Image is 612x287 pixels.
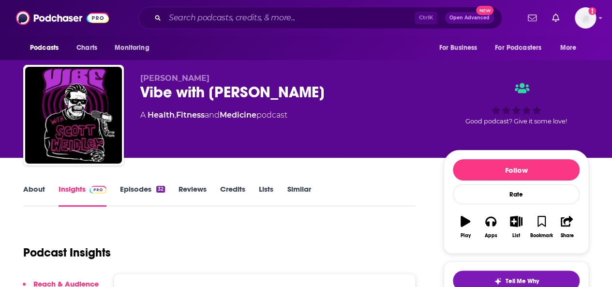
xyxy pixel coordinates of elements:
[495,41,541,55] span: For Podcasters
[108,39,162,57] button: open menu
[575,7,596,29] button: Show profile menu
[504,210,529,244] button: List
[461,233,471,239] div: Play
[512,233,520,239] div: List
[138,7,502,29] div: Search podcasts, credits, & more...
[494,277,502,285] img: tell me why sparkle
[553,39,589,57] button: open menu
[287,184,311,207] a: Similar
[259,184,273,207] a: Lists
[476,6,493,15] span: New
[575,7,596,29] img: User Profile
[453,184,580,204] div: Rate
[415,12,437,24] span: Ctrl K
[560,41,577,55] span: More
[432,39,489,57] button: open menu
[70,39,103,57] a: Charts
[165,10,415,26] input: Search podcasts, credits, & more...
[90,186,106,194] img: Podchaser Pro
[529,210,554,244] button: Bookmark
[465,118,567,125] span: Good podcast? Give it some love!
[115,41,149,55] span: Monitoring
[30,41,59,55] span: Podcasts
[478,210,503,244] button: Apps
[205,110,220,120] span: and
[530,233,553,239] div: Bookmark
[554,210,580,244] button: Share
[445,12,494,24] button: Open AdvancedNew
[120,184,165,207] a: Episodes32
[176,110,205,120] a: Fitness
[439,41,477,55] span: For Business
[449,15,490,20] span: Open Advanced
[489,39,555,57] button: open menu
[220,184,245,207] a: Credits
[59,184,106,207] a: InsightsPodchaser Pro
[588,7,596,15] svg: Add a profile image
[156,186,165,193] div: 32
[524,10,540,26] a: Show notifications dropdown
[179,184,207,207] a: Reviews
[220,110,256,120] a: Medicine
[25,67,122,164] img: Vibe with Scott Weidley
[575,7,596,29] span: Logged in as HBurn
[23,39,71,57] button: open menu
[140,74,209,83] span: [PERSON_NAME]
[485,233,497,239] div: Apps
[76,41,97,55] span: Charts
[506,277,539,285] span: Tell Me Why
[453,159,580,181] button: Follow
[23,184,45,207] a: About
[453,210,478,244] button: Play
[140,109,287,121] div: A podcast
[148,110,175,120] a: Health
[16,9,109,27] img: Podchaser - Follow, Share and Rate Podcasts
[23,245,111,260] h1: Podcast Insights
[548,10,563,26] a: Show notifications dropdown
[444,74,589,134] div: Good podcast? Give it some love!
[560,233,573,239] div: Share
[175,110,176,120] span: ,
